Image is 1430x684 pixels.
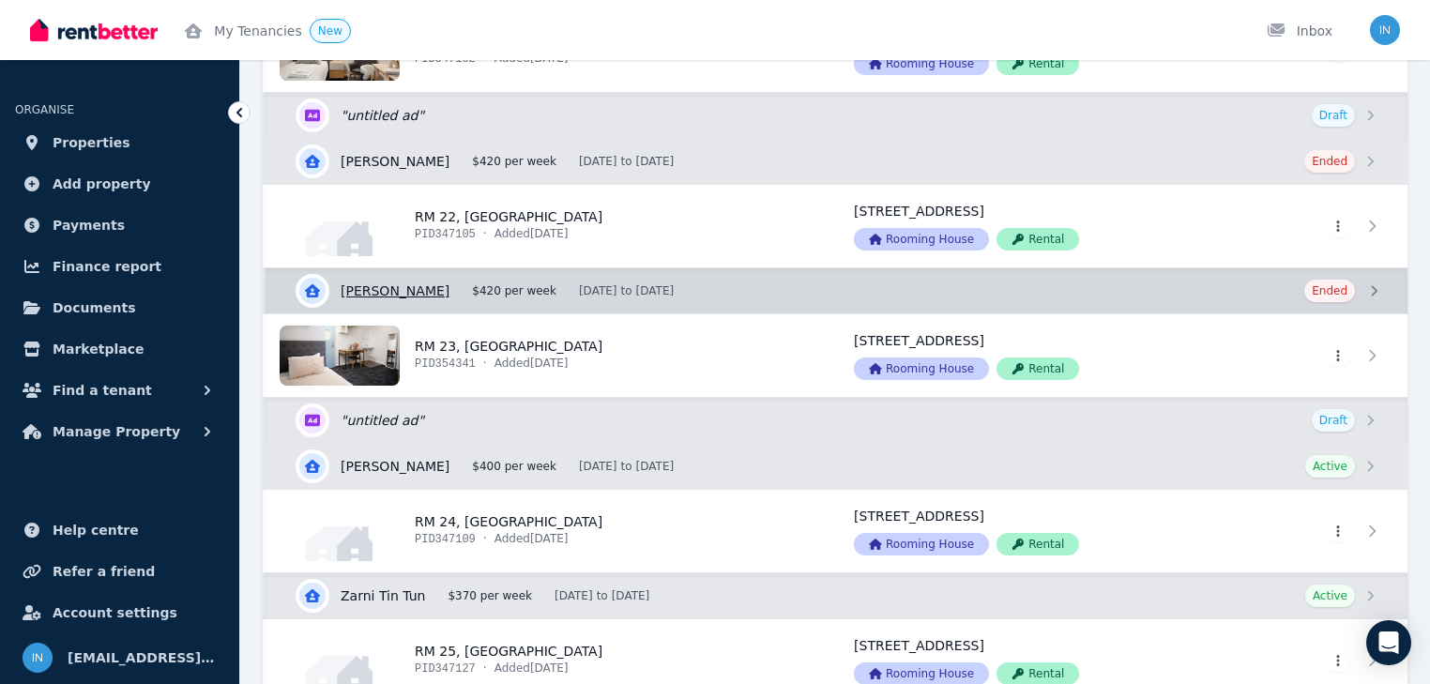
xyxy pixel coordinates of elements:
[266,398,1407,443] a: Edit listing:
[53,255,161,278] span: Finance report
[53,214,125,236] span: Payments
[68,646,217,669] span: [EMAIL_ADDRESS][DOMAIN_NAME]
[265,314,831,397] a: View details for RM 23, 4 Park Parade
[266,93,1407,138] a: Edit listing:
[1325,520,1351,542] button: More options
[53,560,155,583] span: Refer a friend
[53,296,136,319] span: Documents
[15,413,224,450] button: Manage Property
[15,330,224,368] a: Marketplace
[15,372,224,409] button: Find a tenant
[15,594,224,631] a: Account settings
[53,519,139,541] span: Help centre
[266,444,1407,489] a: View details for Gilang Putra
[831,314,1246,397] a: View details for RM 23, 4 Park Parade
[1366,620,1411,665] div: Open Intercom Messenger
[23,643,53,673] img: info@museliving.com.au
[1370,15,1400,45] img: info@museliving.com.au
[15,165,224,203] a: Add property
[1267,22,1332,40] div: Inbox
[53,173,151,195] span: Add property
[266,268,1407,313] a: View details for Flora Sarkozy
[265,185,831,267] a: View details for RM 22, 4 Park Parade
[53,379,152,402] span: Find a tenant
[1325,215,1351,237] button: More options
[1246,490,1407,572] a: View details for RM 24, 4 Park Parade
[30,16,158,44] img: RentBetter
[266,573,1407,618] a: View details for Zarni Tin Tun
[831,185,1246,267] a: View details for RM 22, 4 Park Parade
[15,511,224,549] a: Help centre
[1325,649,1351,672] button: More options
[15,103,74,116] span: ORGANISE
[266,139,1407,184] a: View details for Benedek Madlena
[53,338,144,360] span: Marketplace
[1246,314,1407,397] a: View details for RM 23, 4 Park Parade
[15,553,224,590] a: Refer a friend
[15,124,224,161] a: Properties
[15,206,224,244] a: Payments
[265,490,831,572] a: View details for RM 24, 4 Park Parade
[53,420,180,443] span: Manage Property
[1246,185,1407,267] a: View details for RM 22, 4 Park Parade
[53,601,177,624] span: Account settings
[318,24,342,38] span: New
[831,490,1246,572] a: View details for RM 24, 4 Park Parade
[1325,344,1351,367] button: More options
[53,131,130,154] span: Properties
[15,248,224,285] a: Finance report
[15,289,224,327] a: Documents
